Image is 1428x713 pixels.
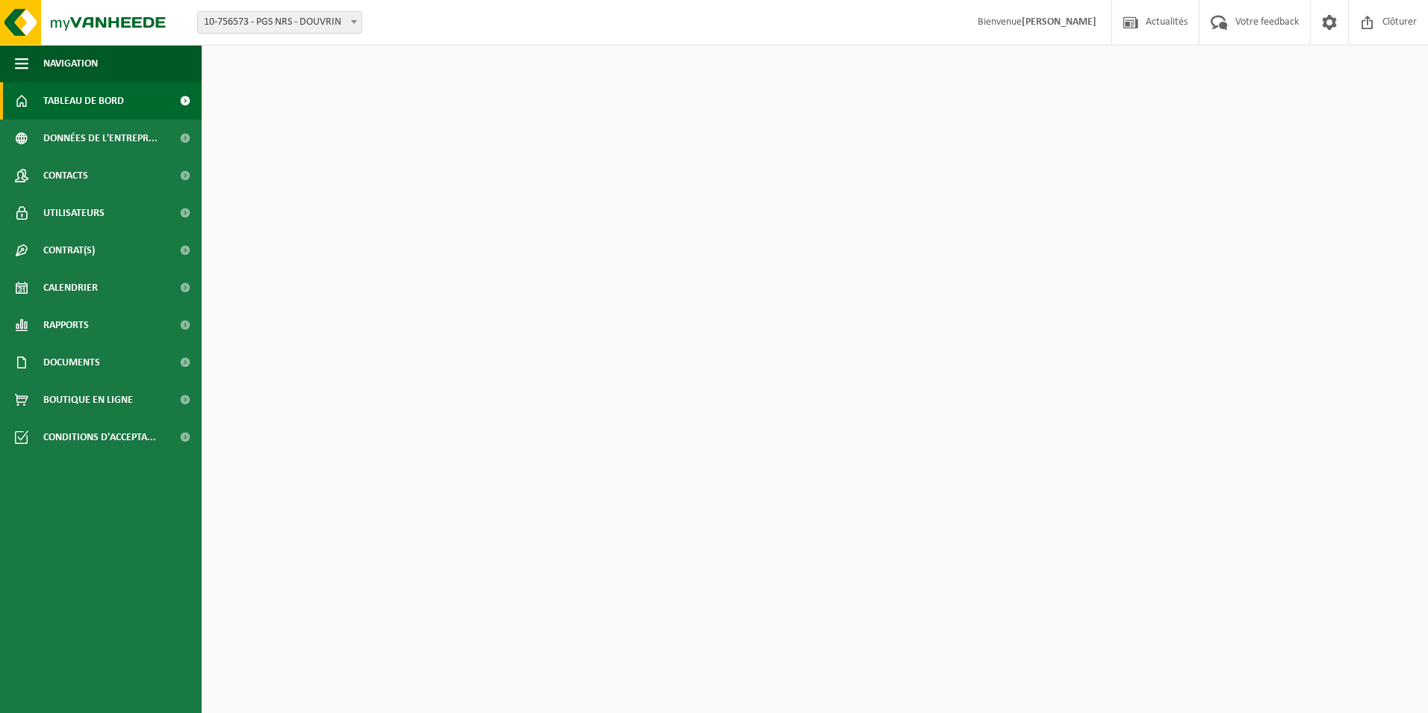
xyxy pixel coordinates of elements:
span: Données de l'entrepr... [43,120,158,157]
span: Contacts [43,157,88,194]
span: Tableau de bord [43,82,124,120]
span: Contrat(s) [43,232,95,269]
span: 10-756573 - PGS NRS - DOUVRIN [198,12,361,33]
span: Documents [43,344,100,381]
span: 10-756573 - PGS NRS - DOUVRIN [197,11,362,34]
strong: [PERSON_NAME] [1022,16,1096,28]
span: Calendrier [43,269,98,306]
span: Utilisateurs [43,194,105,232]
span: Navigation [43,45,98,82]
span: Conditions d'accepta... [43,419,156,456]
span: Boutique en ligne [43,381,133,419]
span: Rapports [43,306,89,344]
